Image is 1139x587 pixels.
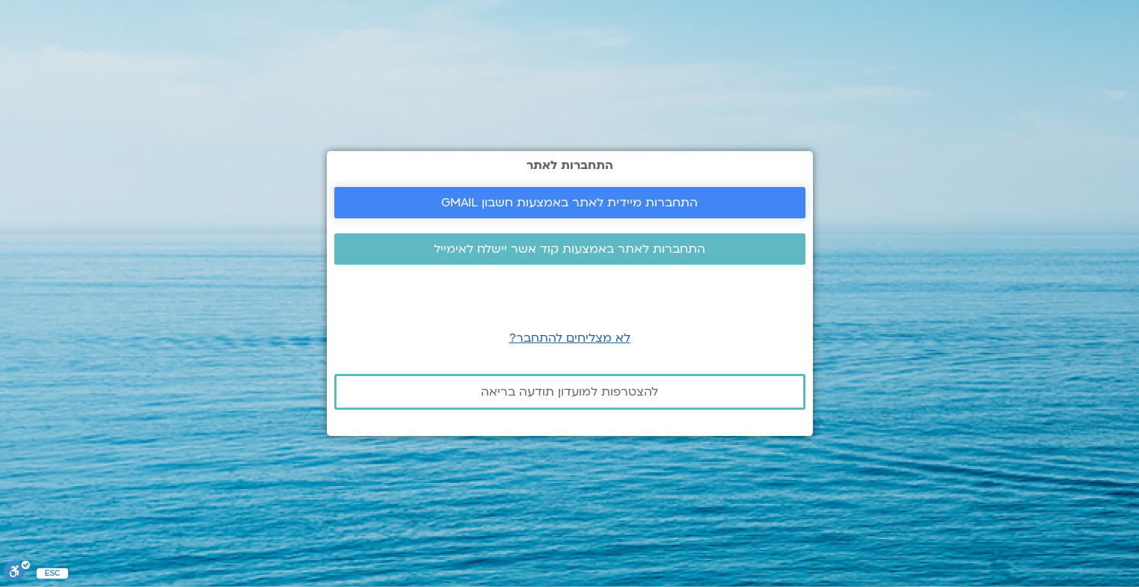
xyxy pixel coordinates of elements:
a: להצטרפות למועדון תודעה בריאה [334,374,805,410]
a: לא מצליחים להתחבר? [509,330,630,346]
span: התחברות לאתר באמצעות קוד אשר יישלח לאימייל [434,242,705,256]
span: התחברות מיידית לאתר באמצעות חשבון GMAIL [441,196,698,209]
h2: התחברות לאתר [334,159,805,172]
a: התחברות מיידית לאתר באמצעות חשבון GMAIL [334,187,805,218]
span: להצטרפות למועדון תודעה בריאה [481,385,658,399]
a: התחברות לאתר באמצעות קוד אשר יישלח לאימייל [334,233,805,265]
